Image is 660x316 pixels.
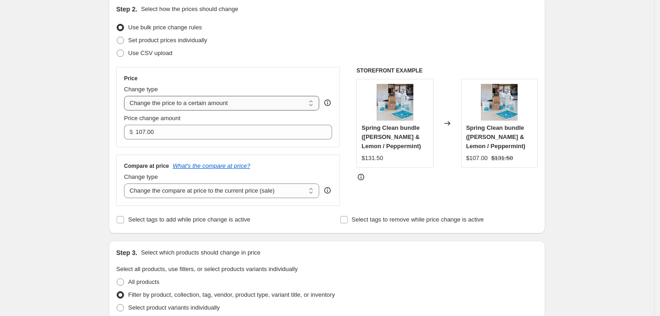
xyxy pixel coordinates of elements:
[356,67,538,74] h6: STOREFRONT EXAMPLE
[466,124,525,150] span: Spring Clean bundle ([PERSON_NAME] & Lemon / Peppermint)
[124,115,181,122] span: Price change amount
[116,266,298,272] span: Select all products, use filters, or select products variants individually
[124,75,137,82] h3: Price
[116,248,137,257] h2: Step 3.
[323,98,332,107] div: help
[124,162,169,170] h3: Compare at price
[128,24,202,31] span: Use bulk price change rules
[128,37,207,44] span: Set product prices individually
[173,162,250,169] button: What's the compare at price?
[352,216,484,223] span: Select tags to remove while price change is active
[135,125,318,139] input: 80.00
[323,186,332,195] div: help
[124,173,158,180] span: Change type
[130,128,133,135] span: $
[491,154,513,163] strike: $131.50
[466,154,488,163] div: $107.00
[361,124,421,150] span: Spring Clean bundle ([PERSON_NAME] & Lemon / Peppermint)
[361,154,383,163] div: $131.50
[141,5,238,14] p: Select how the prices should change
[128,291,335,298] span: Filter by product, collection, tag, vendor, product type, variant title, or inventory
[128,50,172,56] span: Use CSV upload
[128,216,250,223] span: Select tags to add while price change is active
[128,278,159,285] span: All products
[124,86,158,93] span: Change type
[141,248,260,257] p: Select which products should change in price
[128,304,220,311] span: Select product variants individually
[377,84,413,121] img: spring_clean_bundle_80x.jpg
[481,84,518,121] img: spring_clean_bundle_80x.jpg
[116,5,137,14] h2: Step 2.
